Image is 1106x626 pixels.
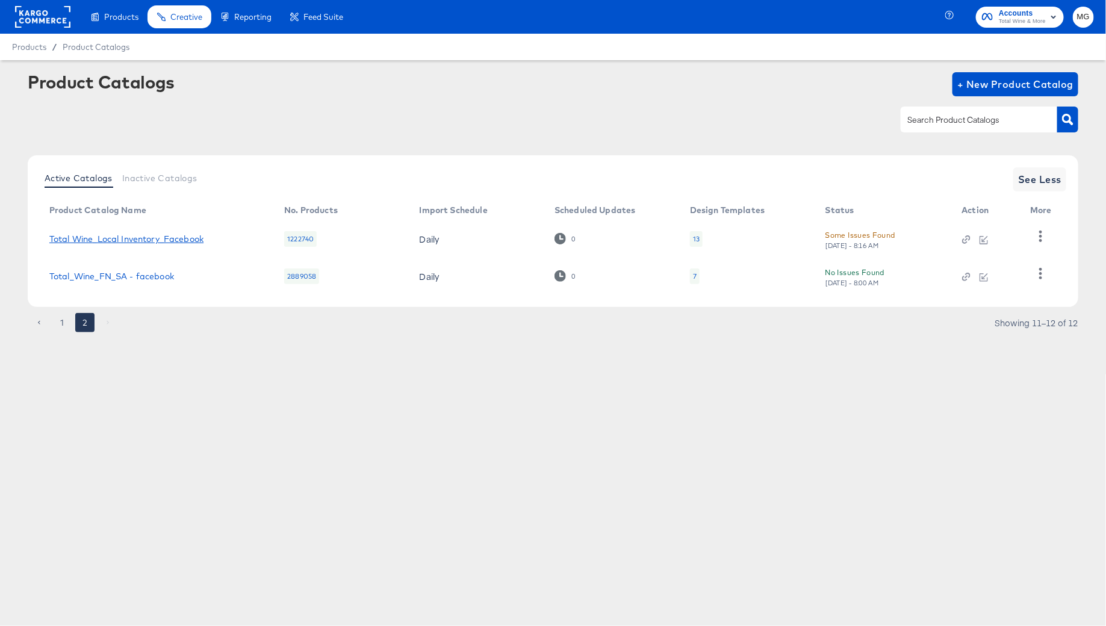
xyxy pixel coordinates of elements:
div: 2889058 [284,268,319,284]
th: More [1021,201,1066,220]
div: 13 [693,234,700,244]
button: MG [1073,7,1094,28]
span: Creative [170,12,202,22]
div: 0 [571,235,576,243]
span: Inactive Catalogs [122,173,197,183]
span: Accounts [999,7,1046,20]
div: [DATE] - 8:16 AM [825,241,880,250]
button: page 2 [75,313,95,332]
span: Products [12,42,46,52]
div: Import Schedule [420,205,488,215]
span: See Less [1018,171,1061,188]
button: Go to previous page [30,313,49,332]
div: 1222740 [284,231,317,247]
div: 13 [690,231,703,247]
div: 0 [555,233,576,244]
div: Scheduled Updates [555,205,636,215]
th: Status [816,201,952,220]
button: See Less [1013,167,1066,191]
div: 7 [693,271,697,281]
a: Total_Wine_FN_SA - facebook [49,271,174,281]
div: No. Products [284,205,338,215]
div: Some Issues Found [825,229,895,241]
button: Go to page 1 [52,313,72,332]
a: Total Wine_Local Inventory_Facebook [49,234,203,244]
div: Design Templates [690,205,765,215]
button: + New Product Catalog [952,72,1078,96]
div: 0 [571,272,576,280]
a: Product Catalogs [63,42,129,52]
span: Reporting [234,12,272,22]
nav: pagination navigation [28,313,119,332]
div: Showing 11–12 of 12 [994,318,1078,327]
div: Product Catalog Name [49,205,146,215]
div: 0 [555,270,576,282]
button: Some Issues Found[DATE] - 8:16 AM [825,229,895,250]
span: + New Product Catalog [957,76,1073,93]
div: 7 [690,268,700,284]
td: Daily [410,220,545,258]
span: / [46,42,63,52]
td: Daily [410,258,545,295]
div: Product Catalogs [28,72,175,91]
span: Total Wine & More [999,17,1046,26]
span: Products [104,12,138,22]
span: Feed Suite [303,12,343,22]
input: Search Product Catalogs [906,113,1034,127]
span: MG [1078,10,1089,24]
button: AccountsTotal Wine & More [976,7,1064,28]
span: Active Catalogs [45,173,113,183]
th: Action [952,201,1021,220]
